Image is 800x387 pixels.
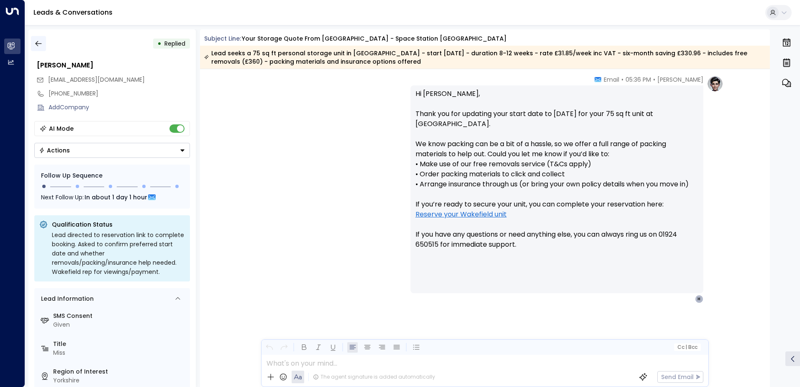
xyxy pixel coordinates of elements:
[204,49,765,66] div: Lead seeks a 75 sq ft personal storage unit in [GEOGRAPHIC_DATA] - start [DATE] - duration 8-12 w...
[313,373,435,381] div: The agent signature is added automatically
[626,75,651,84] span: 05:36 PM
[53,320,187,329] div: Given
[674,343,700,351] button: Cc|Bcc
[604,75,619,84] span: Email
[49,89,190,98] div: [PHONE_NUMBER]
[52,220,185,229] p: Qualification Status
[242,34,507,43] div: Your storage quote from [GEOGRAPHIC_DATA] - Space Station [GEOGRAPHIC_DATA]
[34,143,190,158] div: Button group with a nested menu
[53,376,187,385] div: Yorkshire
[53,312,187,320] label: SMS Consent
[53,367,187,376] label: Region of Interest
[49,124,74,133] div: AI Mode
[164,39,185,48] span: Replied
[157,36,162,51] div: •
[415,89,698,260] p: Hi [PERSON_NAME], Thank you for updating your start date to [DATE] for your 75 sq ft unit at [GEO...
[37,60,190,70] div: [PERSON_NAME]
[49,103,190,112] div: AddCompany
[41,171,183,180] div: Follow Up Sequence
[38,294,94,303] div: Lead Information
[39,147,70,154] div: Actions
[53,340,187,348] label: Title
[621,75,623,84] span: •
[41,193,183,202] div: Next Follow Up:
[279,342,289,353] button: Redo
[53,348,187,357] div: Miss
[415,209,507,219] a: Reserve your Wakefield unit
[685,344,687,350] span: |
[677,344,697,350] span: Cc Bcc
[52,230,185,276] div: Lead directed to reservation link to complete booking. Asked to confirm preferred start date and ...
[34,143,190,158] button: Actions
[695,295,703,303] div: H
[204,34,241,43] span: Subject Line:
[657,75,703,84] span: [PERSON_NAME]
[33,8,113,17] a: Leads & Conversations
[264,342,274,353] button: Undo
[653,75,655,84] span: •
[48,75,145,84] span: [EMAIL_ADDRESS][DOMAIN_NAME]
[707,75,723,92] img: profile-logo.png
[85,193,147,202] span: In about 1 day 1 hour
[48,75,145,84] span: hwagstaff03@gmail.com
